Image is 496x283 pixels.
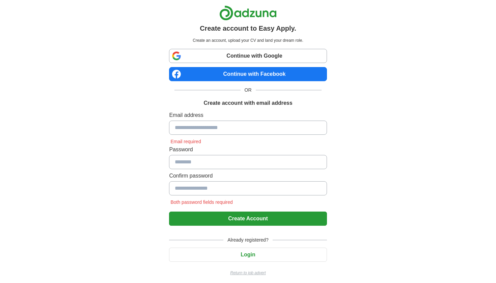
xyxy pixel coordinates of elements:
[169,270,327,276] a: Return to job advert
[169,49,327,63] a: Continue with Google
[169,139,202,144] span: Email required
[200,23,296,33] h1: Create account to Easy Apply.
[170,37,325,43] p: Create an account, upload your CV and land your dream role.
[169,212,327,226] button: Create Account
[241,87,256,94] span: OR
[203,99,292,107] h1: Create account with email address
[169,248,327,262] button: Login
[169,67,327,81] a: Continue with Facebook
[169,146,327,154] label: Password
[169,111,327,119] label: Email address
[219,5,277,21] img: Adzuna logo
[169,172,327,180] label: Confirm password
[169,252,327,257] a: Login
[223,237,272,244] span: Already registered?
[169,199,234,205] span: Both password fields required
